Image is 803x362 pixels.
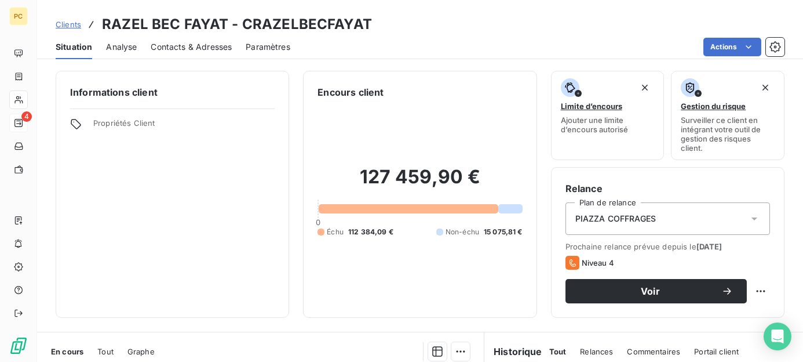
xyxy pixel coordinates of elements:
[579,287,721,296] span: Voir
[627,347,680,356] span: Commentaires
[317,85,384,99] h6: Encours client
[671,71,784,160] button: Gestion du risqueSurveiller ce client en intégrant votre outil de gestion des risques client.
[565,279,747,303] button: Voir
[681,102,746,111] span: Gestion du risque
[9,7,28,26] div: PC
[348,227,393,237] span: 112 384,09 €
[93,118,275,135] span: Propriétés Client
[446,227,479,237] span: Non-échu
[56,20,81,29] span: Clients
[56,41,92,53] span: Situation
[565,182,770,196] h6: Relance
[102,14,372,35] h3: RAZEL BEC FAYAT - CRAZELBECFAYAT
[317,165,522,200] h2: 127 459,90 €
[703,38,761,56] button: Actions
[549,347,567,356] span: Tout
[21,111,32,122] span: 4
[316,218,320,227] span: 0
[127,347,155,356] span: Graphe
[561,115,655,134] span: Ajouter une limite d’encours autorisé
[106,41,137,53] span: Analyse
[151,41,232,53] span: Contacts & Adresses
[582,258,614,267] span: Niveau 4
[551,71,665,160] button: Limite d’encoursAjouter une limite d’encours autorisé
[696,242,722,251] span: [DATE]
[561,102,622,111] span: Limite d’encours
[681,115,775,153] span: Surveiller ce client en intégrant votre outil de gestion des risques client.
[97,347,114,356] span: Tout
[327,227,344,237] span: Échu
[694,347,739,356] span: Portail client
[580,347,613,356] span: Relances
[484,345,542,359] h6: Historique
[764,323,791,350] div: Open Intercom Messenger
[9,336,28,355] img: Logo LeanPay
[51,347,83,356] span: En cours
[246,41,290,53] span: Paramètres
[565,242,770,251] span: Prochaine relance prévue depuis le
[575,213,656,225] span: PIAZZA COFFRAGES
[70,85,275,99] h6: Informations client
[56,19,81,30] a: Clients
[484,227,523,237] span: 15 075,81 €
